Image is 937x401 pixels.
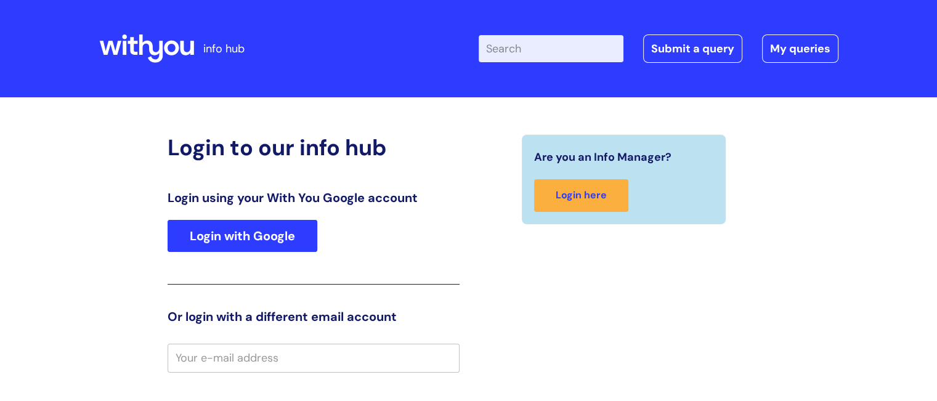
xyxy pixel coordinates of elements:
[534,179,628,212] a: Login here
[168,220,317,252] a: Login with Google
[168,309,460,324] h3: Or login with a different email account
[168,190,460,205] h3: Login using your With You Google account
[643,34,742,63] a: Submit a query
[479,35,623,62] input: Search
[168,344,460,372] input: Your e-mail address
[203,39,245,59] p: info hub
[534,147,671,167] span: Are you an Info Manager?
[168,134,460,161] h2: Login to our info hub
[762,34,838,63] a: My queries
